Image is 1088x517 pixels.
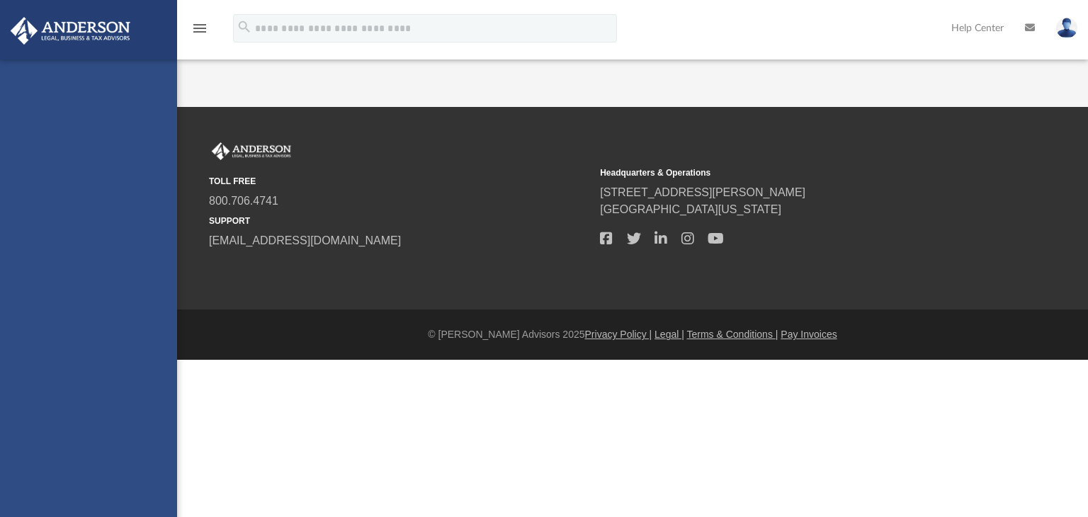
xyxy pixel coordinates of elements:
[209,195,278,207] a: 800.706.4741
[6,17,135,45] img: Anderson Advisors Platinum Portal
[209,234,401,246] a: [EMAIL_ADDRESS][DOMAIN_NAME]
[191,27,208,37] a: menu
[687,329,778,340] a: Terms & Conditions |
[177,327,1088,342] div: © [PERSON_NAME] Advisors 2025
[781,329,837,340] a: Pay Invoices
[654,329,684,340] a: Legal |
[191,20,208,37] i: menu
[600,203,781,215] a: [GEOGRAPHIC_DATA][US_STATE]
[209,142,294,161] img: Anderson Advisors Platinum Portal
[585,329,652,340] a: Privacy Policy |
[600,186,805,198] a: [STREET_ADDRESS][PERSON_NAME]
[209,215,590,227] small: SUPPORT
[600,166,981,179] small: Headquarters & Operations
[237,19,252,35] i: search
[1056,18,1077,38] img: User Pic
[209,175,590,188] small: TOLL FREE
